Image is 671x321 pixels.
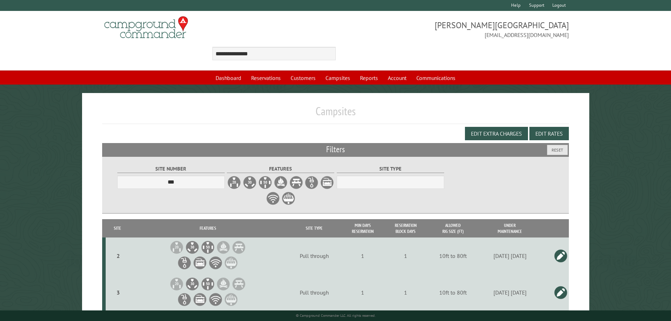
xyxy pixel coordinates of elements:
th: Site [106,219,129,237]
a: Customers [286,71,320,85]
li: Sewer Hookup [193,256,207,270]
label: Site Type [337,165,444,173]
a: Edit this campsite [554,249,568,263]
a: Account [384,71,411,85]
label: WiFi Service [266,191,280,205]
a: Dashboard [211,71,246,85]
li: Water Hookup [178,256,192,270]
label: 20A Electrical Hookup [227,175,241,190]
li: 20A Electrical Hookup [170,240,184,254]
label: Grill [281,191,296,205]
div: [DATE] [DATE] [480,289,540,296]
li: 50A Electrical Hookup [201,240,215,254]
div: [DATE] [DATE] [480,252,540,259]
label: Features [227,165,334,173]
a: Edit this campsite [554,285,568,300]
div: 1 [385,289,426,296]
a: Communications [412,71,460,85]
th: Min Days Reservation [341,219,384,237]
div: Pull through [288,289,340,296]
li: 20A Electrical Hookup [170,277,184,291]
th: Under Maintenance [479,219,541,237]
label: Picnic Table [289,175,303,190]
div: 2 [108,252,128,259]
h2: Filters [102,143,569,156]
div: 1 [342,252,383,259]
div: 1 [385,252,426,259]
th: Allowed Rig Size (ft) [427,219,479,237]
label: Water Hookup [305,175,319,190]
a: Campsites [321,71,354,85]
label: Sewer Hookup [320,175,334,190]
h1: Campsites [102,104,569,124]
div: 3 [108,289,128,296]
li: 50A Electrical Hookup [201,277,215,291]
li: Sewer Hookup [193,292,207,307]
li: Firepit [216,240,230,254]
div: 10ft to 80ft [428,289,478,296]
li: 30A Electrical Hookup [185,240,199,254]
th: Site Type [287,219,341,237]
li: WiFi Service [209,292,223,307]
img: Campground Commander [102,14,190,41]
button: Edit Extra Charges [465,127,528,140]
th: Reservation Block Days [384,219,427,237]
li: Water Hookup [178,292,192,307]
li: Grill [224,292,238,307]
button: Edit Rates [529,127,569,140]
span: [PERSON_NAME][GEOGRAPHIC_DATA] [EMAIL_ADDRESS][DOMAIN_NAME] [336,19,569,39]
label: Firepit [274,175,288,190]
li: 30A Electrical Hookup [185,277,199,291]
div: 1 [342,289,383,296]
label: Site Number [117,165,225,173]
a: Reservations [247,71,285,85]
li: Picnic Table [232,277,246,291]
label: 50A Electrical Hookup [258,175,272,190]
div: Pull through [288,252,340,259]
li: Picnic Table [232,240,246,254]
li: Firepit [216,277,230,291]
th: Features [129,219,287,237]
li: Grill [224,256,238,270]
small: © Campground Commander LLC. All rights reserved. [296,313,375,318]
a: Reports [356,71,382,85]
li: WiFi Service [209,256,223,270]
div: 10ft to 80ft [428,252,478,259]
label: 30A Electrical Hookup [243,175,257,190]
button: Reset [547,145,568,155]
